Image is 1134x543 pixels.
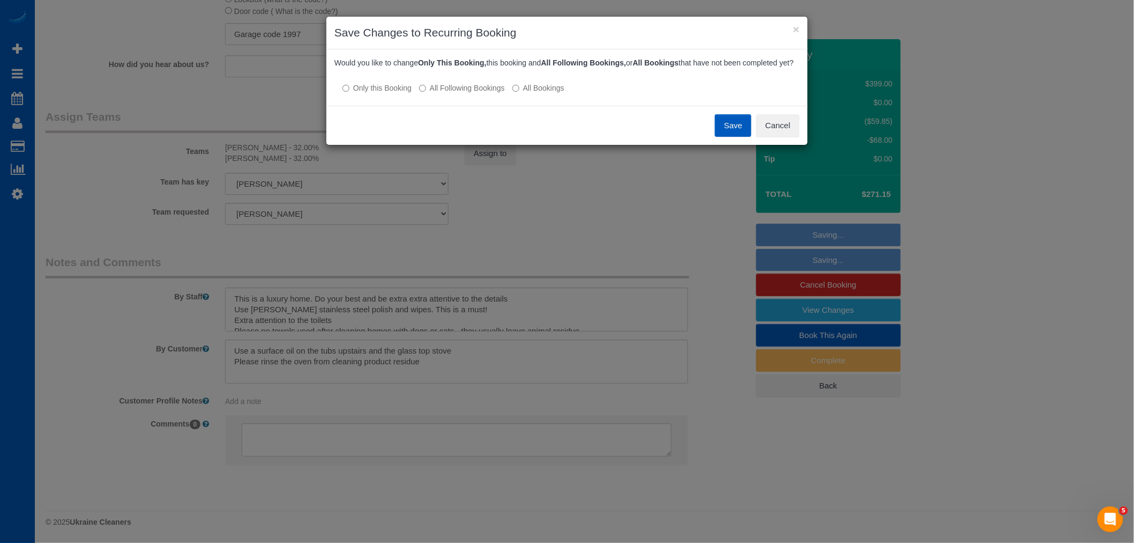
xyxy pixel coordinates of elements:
span: 5 [1120,507,1128,515]
label: All bookings that have not been completed yet will be changed. [512,83,564,93]
label: This and all the bookings after it will be changed. [419,83,505,93]
label: All other bookings in the series will remain the same. [342,83,412,93]
button: × [793,24,800,35]
button: Cancel [756,114,800,137]
input: All Bookings [512,85,519,92]
button: Save [715,114,751,137]
b: All Following Bookings, [541,58,626,67]
h3: Save Changes to Recurring Booking [334,25,800,41]
iframe: Intercom live chat [1098,507,1123,532]
input: Only this Booking [342,85,349,92]
p: Would you like to change this booking and or that have not been completed yet? [334,57,800,68]
b: Only This Booking, [418,58,487,67]
b: All Bookings [633,58,679,67]
input: All Following Bookings [419,85,426,92]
